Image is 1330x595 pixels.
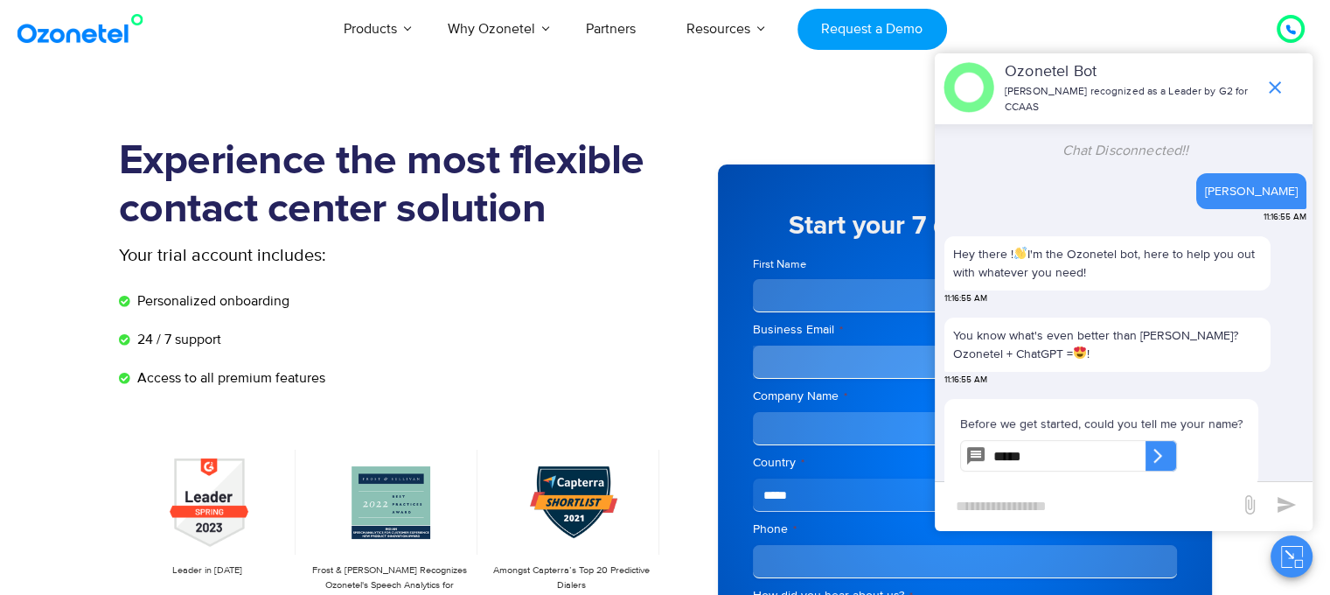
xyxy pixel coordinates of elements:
a: Request a Demo [797,9,947,50]
label: Business Email [753,321,1177,339]
p: Leader in [DATE] [128,563,287,578]
span: Chat Disconnected!! [1062,142,1189,159]
label: First Name [753,256,960,273]
span: 11:16:55 AM [944,374,987,387]
button: Close chat [1271,535,1313,577]
label: Company Name [753,388,1177,405]
img: header [944,62,994,113]
p: Your trial account includes: [119,242,534,269]
img: 👋 [1014,247,1027,259]
div: new-msg-input [944,491,1230,522]
p: Before we get started, could you tell me your name? [960,415,1243,433]
p: Amongst Capterra’s Top 20 Predictive Dialers [491,563,651,592]
label: Country [753,454,1177,472]
p: You know what's even better than [PERSON_NAME]? Ozonetel + ChatGPT = ! [953,326,1262,363]
h5: Start your 7 day free trial now [753,213,1177,239]
span: 24 / 7 support [133,329,221,350]
img: 😍 [1074,346,1086,359]
span: 11:16:55 AM [1264,211,1306,224]
div: [PERSON_NAME] [1205,182,1298,200]
span: 11:16:55 AM [944,292,987,305]
label: Phone [753,521,1177,538]
span: Access to all premium features [133,367,325,388]
h1: Experience the most flexible contact center solution [119,137,665,234]
span: Personalized onboarding [133,290,289,311]
p: Ozonetel Bot [1005,60,1256,84]
p: Hey there ! I'm the Ozonetel bot, here to help you out with whatever you need! [953,245,1262,282]
span: end chat or minimize [1257,70,1292,105]
p: [PERSON_NAME] recognized as a Leader by G2 for CCAAS [1005,84,1256,115]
